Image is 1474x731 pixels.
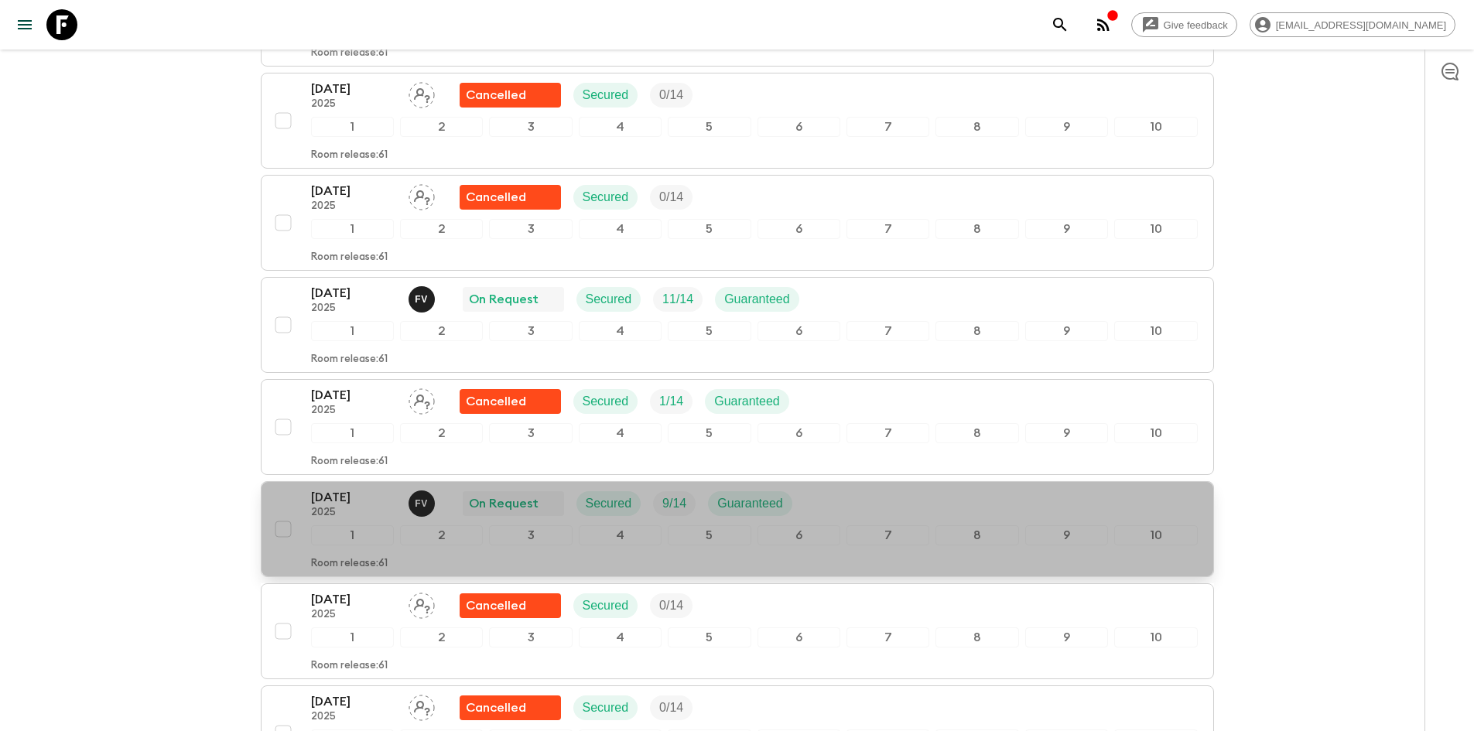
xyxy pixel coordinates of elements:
button: FV [409,286,438,313]
div: 3 [489,525,572,545]
span: Assign pack leader [409,597,435,610]
p: 2025 [311,711,396,723]
p: 0 / 14 [659,699,683,717]
div: 4 [579,525,662,545]
span: Francisco Valero [409,495,438,507]
div: Flash Pack cancellation [460,83,561,108]
div: 3 [489,117,572,137]
div: 3 [489,219,572,239]
div: Trip Fill [650,185,693,210]
p: [DATE] [311,488,396,507]
p: Guaranteed [714,392,780,411]
div: 5 [668,627,751,647]
p: 9 / 14 [662,494,686,513]
div: 9 [1025,627,1108,647]
p: 0 / 14 [659,596,683,615]
div: 1 [311,117,394,137]
p: 0 / 14 [659,188,683,207]
button: [DATE]2025Assign pack leaderFlash Pack cancellationSecuredTrip FillGuaranteed12345678910Room rele... [261,379,1214,475]
p: On Request [469,494,539,513]
p: Cancelled [466,392,526,411]
div: 2 [400,423,483,443]
p: Secured [586,494,632,513]
button: [DATE]2025Assign pack leaderFlash Pack cancellationSecuredTrip Fill12345678910Room release:61 [261,583,1214,679]
div: Secured [573,593,638,618]
div: 2 [400,219,483,239]
button: FV [409,490,438,517]
div: Flash Pack cancellation [460,185,561,210]
div: 8 [935,117,1018,137]
div: 1 [311,627,394,647]
div: 10 [1114,117,1197,137]
div: 3 [489,627,572,647]
div: 8 [935,219,1018,239]
button: [DATE]2025Assign pack leaderFlash Pack cancellationSecuredTrip Fill12345678910Room release:61 [261,175,1214,271]
p: 2025 [311,609,396,621]
span: Assign pack leader [409,699,435,712]
div: 7 [846,525,929,545]
div: 6 [758,321,840,341]
button: [DATE]2025Francisco ValeroOn RequestSecuredTrip FillGuaranteed12345678910Room release:61 [261,277,1214,373]
span: Assign pack leader [409,189,435,201]
p: [DATE] [311,80,396,98]
div: 1 [311,423,394,443]
div: 9 [1025,525,1108,545]
div: 5 [668,525,751,545]
p: 11 / 14 [662,290,693,309]
div: 10 [1114,219,1197,239]
p: 2025 [311,507,396,519]
span: Assign pack leader [409,87,435,99]
p: Secured [583,699,629,717]
p: [DATE] [311,284,396,302]
div: 6 [758,627,840,647]
div: 4 [579,117,662,137]
p: [DATE] [311,692,396,711]
p: F V [415,293,428,306]
p: F V [415,497,428,510]
div: 10 [1114,525,1197,545]
div: 6 [758,423,840,443]
div: 8 [935,627,1018,647]
div: Trip Fill [650,695,693,720]
button: search adventures [1045,9,1076,40]
p: Room release: 61 [311,149,388,162]
p: Secured [583,86,629,104]
div: 4 [579,423,662,443]
div: Secured [573,185,638,210]
div: 8 [935,525,1018,545]
div: Secured [576,491,641,516]
div: 9 [1025,321,1108,341]
div: Secured [573,695,638,720]
div: 9 [1025,117,1108,137]
span: [EMAIL_ADDRESS][DOMAIN_NAME] [1267,19,1455,31]
div: Secured [576,287,641,312]
span: Assign pack leader [409,393,435,405]
div: 2 [400,117,483,137]
p: Secured [583,392,629,411]
div: [EMAIL_ADDRESS][DOMAIN_NAME] [1250,12,1455,37]
p: Room release: 61 [311,456,388,468]
p: 2025 [311,98,396,111]
div: 7 [846,219,929,239]
div: 8 [935,423,1018,443]
button: [DATE]2025Francisco ValeroOn RequestSecuredTrip FillGuaranteed12345678910Room release:61 [261,481,1214,577]
p: Room release: 61 [311,660,388,672]
div: 7 [846,627,929,647]
div: 7 [846,321,929,341]
p: Cancelled [466,699,526,717]
p: 2025 [311,302,396,315]
p: Room release: 61 [311,354,388,366]
p: Cancelled [466,188,526,207]
p: Cancelled [466,596,526,615]
p: Room release: 61 [311,558,388,570]
div: 2 [400,627,483,647]
p: Secured [586,290,632,309]
span: Francisco Valero [409,291,438,303]
div: Secured [573,389,638,414]
div: 1 [311,321,394,341]
div: 8 [935,321,1018,341]
div: Trip Fill [650,83,693,108]
div: 4 [579,321,662,341]
div: 6 [758,117,840,137]
div: 5 [668,219,751,239]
